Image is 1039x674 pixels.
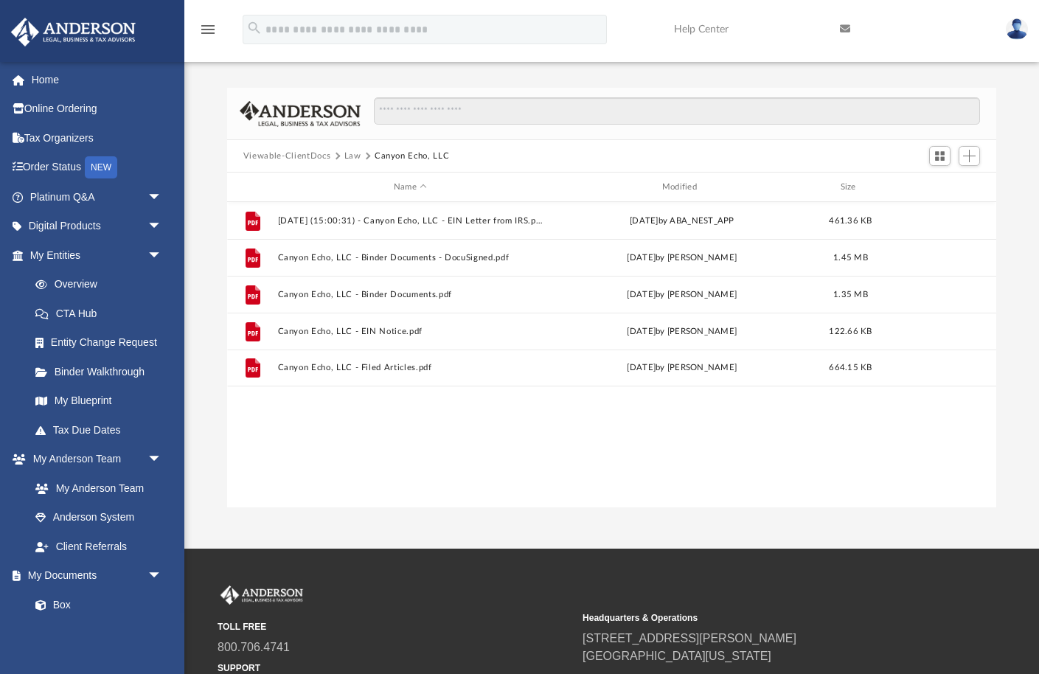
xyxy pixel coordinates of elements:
[344,150,361,163] button: Law
[21,532,177,561] a: Client Referrals
[10,561,177,591] a: My Documentsarrow_drop_down
[218,620,572,633] small: TOLL FREE
[85,156,117,178] div: NEW
[21,357,184,386] a: Binder Walkthrough
[199,21,217,38] i: menu
[375,150,449,163] button: Canyon Echo, LLC
[10,240,184,270] a: My Entitiesarrow_drop_down
[829,327,872,336] span: 122.66 KB
[886,181,990,194] div: id
[21,299,184,328] a: CTA Hub
[10,212,184,241] a: Digital Productsarrow_drop_down
[21,619,177,649] a: Meeting Minutes
[10,94,184,124] a: Online Ordering
[583,650,771,662] a: [GEOGRAPHIC_DATA][US_STATE]
[277,327,543,336] button: Canyon Echo, LLC - EIN Notice.pdf
[147,212,177,242] span: arrow_drop_down
[21,473,170,503] a: My Anderson Team
[10,65,184,94] a: Home
[549,215,815,228] div: [DATE] by ABA_NEST_APP
[829,364,872,372] span: 664.15 KB
[21,415,184,445] a: Tax Due Dates
[218,586,306,605] img: Anderson Advisors Platinum Portal
[227,202,996,508] div: grid
[21,386,177,416] a: My Blueprint
[959,146,981,167] button: Add
[829,217,872,225] span: 461.36 KB
[549,361,815,375] div: [DATE] by [PERSON_NAME]
[1006,18,1028,40] img: User Pic
[243,150,330,163] button: Viewable-ClientDocs
[246,20,263,36] i: search
[218,641,290,653] a: 800.706.4741
[21,503,177,532] a: Anderson System
[929,146,951,167] button: Switch to Grid View
[21,270,184,299] a: Overview
[199,28,217,38] a: menu
[583,611,937,625] small: Headquarters & Operations
[147,561,177,591] span: arrow_drop_down
[277,181,542,194] div: Name
[549,251,815,265] div: [DATE] by [PERSON_NAME]
[833,291,868,299] span: 1.35 MB
[277,290,543,299] button: Canyon Echo, LLC - Binder Documents.pdf
[10,123,184,153] a: Tax Organizers
[549,325,815,338] div: [DATE] by [PERSON_NAME]
[7,18,140,46] img: Anderson Advisors Platinum Portal
[833,254,868,262] span: 1.45 MB
[21,590,170,619] a: Box
[234,181,271,194] div: id
[10,445,177,474] a: My Anderson Teamarrow_drop_down
[549,288,815,302] div: [DATE] by [PERSON_NAME]
[147,182,177,212] span: arrow_drop_down
[277,363,543,372] button: Canyon Echo, LLC - Filed Articles.pdf
[21,328,184,358] a: Entity Change Request
[10,153,184,183] a: Order StatusNEW
[277,216,543,226] button: [DATE] (15:00:31) - Canyon Echo, LLC - EIN Letter from IRS.pdf
[277,253,543,263] button: Canyon Echo, LLC - Binder Documents - DocuSigned.pdf
[147,445,177,475] span: arrow_drop_down
[10,182,184,212] a: Platinum Q&Aarrow_drop_down
[549,181,814,194] div: Modified
[583,632,796,645] a: [STREET_ADDRESS][PERSON_NAME]
[147,240,177,271] span: arrow_drop_down
[374,97,980,125] input: Search files and folders
[821,181,880,194] div: Size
